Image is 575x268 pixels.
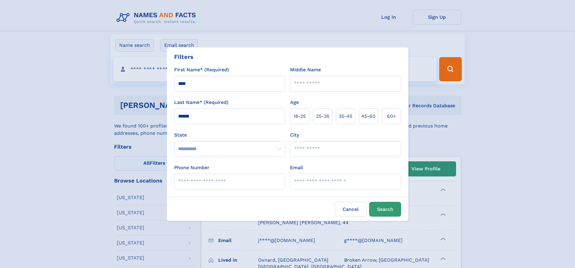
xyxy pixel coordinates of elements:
[361,113,375,120] span: 45‑60
[174,52,193,61] div: Filters
[290,131,299,139] label: City
[290,164,303,171] label: Email
[174,99,228,106] label: Last Name* (Required)
[290,66,321,73] label: Middle Name
[174,131,285,139] label: State
[387,113,396,120] span: 60+
[293,113,306,120] span: 18‑25
[174,66,229,73] label: First Name* (Required)
[174,164,209,171] label: Phone Number
[369,202,401,217] button: Search
[339,113,352,120] span: 35‑45
[335,202,367,217] label: Cancel
[290,99,299,106] label: Age
[316,113,329,120] span: 25‑35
